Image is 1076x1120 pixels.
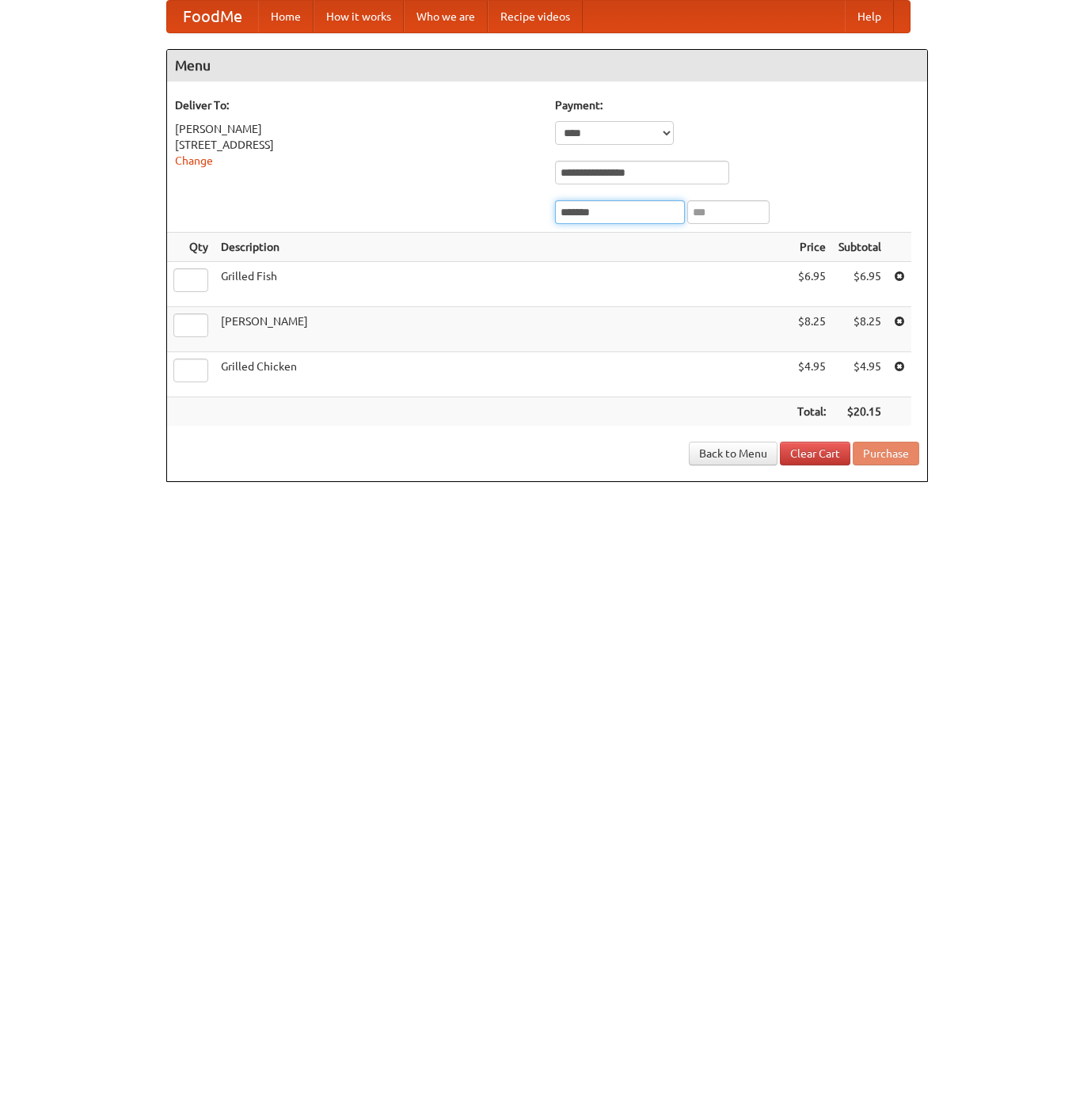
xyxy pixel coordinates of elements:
[555,97,919,113] h5: Payment:
[258,1,314,32] a: Home
[791,307,832,352] td: $8.25
[832,352,888,397] td: $4.95
[780,442,850,465] a: Clear Cart
[845,1,894,32] a: Help
[175,121,539,137] div: [PERSON_NAME]
[215,233,791,262] th: Description
[175,137,539,153] div: [STREET_ADDRESS]
[167,50,927,82] h4: Menu
[175,97,539,113] h5: Deliver To:
[791,352,832,397] td: $4.95
[215,262,791,307] td: Grilled Fish
[791,233,832,262] th: Price
[791,262,832,307] td: $6.95
[175,154,213,167] a: Change
[689,442,778,465] a: Back to Menu
[215,352,791,397] td: Grilled Chicken
[832,233,888,262] th: Subtotal
[832,262,888,307] td: $6.95
[853,442,919,465] button: Purchase
[215,307,791,352] td: [PERSON_NAME]
[167,233,215,262] th: Qty
[832,397,888,427] th: $20.15
[167,1,258,32] a: FoodMe
[314,1,404,32] a: How it works
[488,1,583,32] a: Recipe videos
[791,397,832,427] th: Total:
[404,1,488,32] a: Who we are
[832,307,888,352] td: $8.25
